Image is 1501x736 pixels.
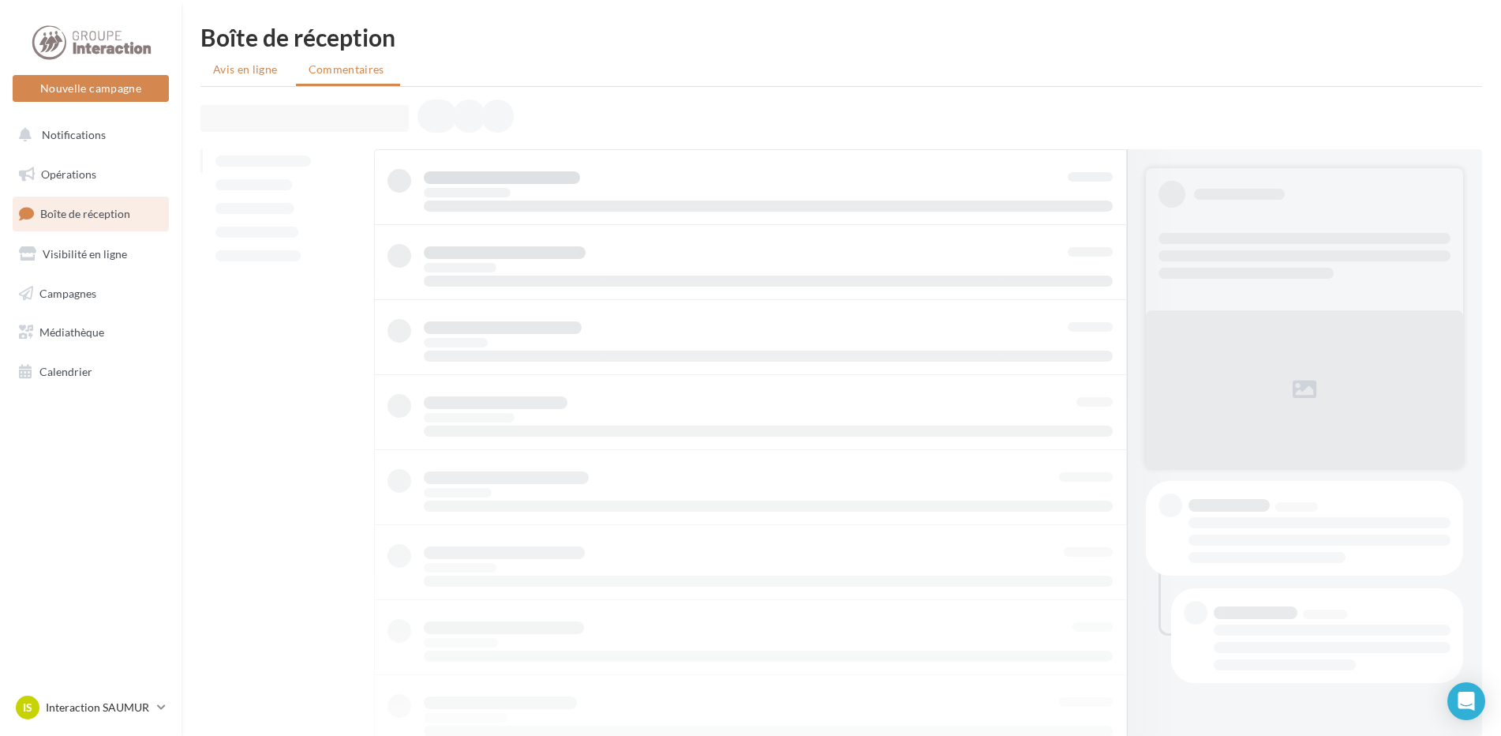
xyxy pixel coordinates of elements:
[1447,682,1485,720] div: Open Intercom Messenger
[39,365,92,378] span: Calendrier
[41,167,96,181] span: Opérations
[13,693,169,723] a: IS Interaction SAUMUR
[43,247,127,261] span: Visibilité en ligne
[39,325,104,339] span: Médiathèque
[9,118,166,152] button: Notifications
[39,286,96,299] span: Campagnes
[200,25,1482,49] div: Boîte de réception
[213,62,278,77] span: Avis en ligne
[9,197,172,231] a: Boîte de réception
[9,355,172,389] a: Calendrier
[13,75,169,102] button: Nouvelle campagne
[46,700,151,715] p: Interaction SAUMUR
[40,207,130,220] span: Boîte de réception
[9,316,172,349] a: Médiathèque
[23,700,32,715] span: IS
[9,238,172,271] a: Visibilité en ligne
[9,277,172,310] a: Campagnes
[42,128,106,141] span: Notifications
[9,158,172,191] a: Opérations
